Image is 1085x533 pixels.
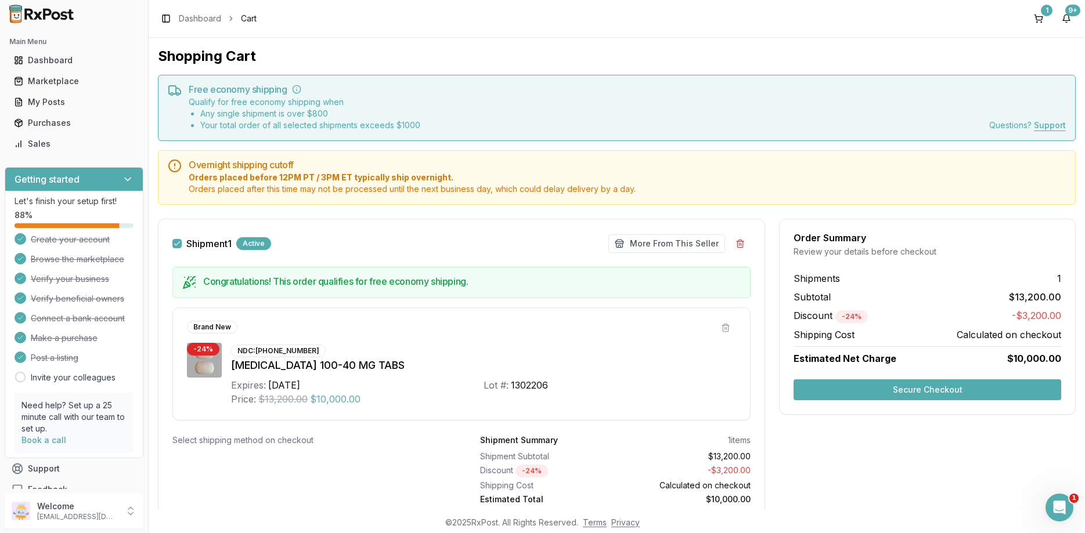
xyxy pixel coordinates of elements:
[15,172,80,186] h3: Getting started
[203,277,741,286] h5: Congratulations! This order qualifies for free economy shipping.
[794,233,1061,242] div: Order Summary
[794,328,855,342] span: Shipping Cost
[1057,9,1076,28] button: 9+
[620,451,751,462] div: $13,200.00
[480,434,558,446] div: Shipment Summary
[480,494,611,505] div: Estimated Total
[236,237,271,250] div: Active
[583,517,607,527] a: Terms
[189,96,420,131] div: Qualify for free economy shipping when
[728,434,751,446] div: 1 items
[187,321,237,333] div: Brand New
[794,379,1061,400] button: Secure Checkout
[480,451,611,462] div: Shipment Subtotal
[611,517,640,527] a: Privacy
[9,113,139,133] a: Purchases
[9,92,139,113] a: My Posts
[21,435,66,445] a: Book a call
[31,332,98,344] span: Make a purchase
[484,378,509,392] div: Lot #:
[5,114,143,132] button: Purchases
[14,117,134,129] div: Purchases
[620,494,751,505] div: $10,000.00
[5,51,143,70] button: Dashboard
[241,13,257,24] span: Cart
[12,502,30,520] img: User avatar
[835,310,868,323] div: - 24 %
[21,400,127,434] p: Need help? Set up a 25 minute call with our team to set up.
[268,378,300,392] div: [DATE]
[14,75,134,87] div: Marketplace
[1007,351,1061,365] span: $10,000.00
[187,343,222,378] img: Mavyret 100-40 MG TABS
[310,392,361,406] span: $10,000.00
[794,353,896,364] span: Estimated Net Charge
[189,160,1066,169] h5: Overnight shipping cutoff
[1069,494,1079,503] span: 1
[511,378,548,392] div: 1302206
[231,345,326,357] div: NDC: [PHONE_NUMBER]
[480,465,611,477] div: Discount
[1065,5,1080,16] div: 9+
[9,50,139,71] a: Dashboard
[200,108,420,119] li: Any single shipment is over $ 800
[172,434,443,446] div: Select shipping method on checkout
[31,273,109,285] span: Verify your business
[620,465,751,477] div: - $3,200.00
[9,71,139,92] a: Marketplace
[37,501,118,512] p: Welcome
[31,313,125,324] span: Connect a bank account
[5,458,143,479] button: Support
[1012,309,1061,323] span: -$3,200.00
[957,328,1061,342] span: Calculated on checkout
[794,246,1061,258] div: Review your details before checkout
[258,392,308,406] span: $13,200.00
[200,119,420,131] li: Your total order of all selected shipments exceeds $ 1000
[231,378,266,392] div: Expires:
[5,479,143,500] button: Feedback
[5,93,143,111] button: My Posts
[794,271,840,285] span: Shipments
[608,234,725,253] button: More From This Seller
[158,47,1076,66] h1: Shopping Cart
[516,465,548,477] div: - 24 %
[1046,494,1073,521] iframe: Intercom live chat
[189,183,1066,195] span: Orders placed after this time may not be processed until the next business day, which could delay...
[1057,271,1061,285] span: 1
[9,37,139,46] h2: Main Menu
[231,392,256,406] div: Price:
[28,484,67,495] span: Feedback
[231,357,736,374] div: [MEDICAL_DATA] 100-40 MG TABS
[31,293,124,304] span: Verify beneficial owners
[186,239,232,248] label: Shipment 1
[14,96,134,108] div: My Posts
[31,253,124,265] span: Browse the marketplace
[31,352,78,364] span: Post a listing
[5,72,143,90] button: Marketplace
[179,13,221,24] a: Dashboard
[37,512,118,521] p: [EMAIL_ADDRESS][DOMAIN_NAME]
[31,372,116,383] a: Invite your colleagues
[794,290,831,304] span: Subtotal
[794,310,868,321] span: Discount
[15,209,33,221] span: 88 %
[989,119,1066,131] div: Questions?
[189,172,1066,183] span: Orders placed before 12PM PT / 3PM ET typically ship overnight.
[9,133,139,154] a: Sales
[179,13,257,24] nav: breadcrumb
[1009,290,1061,304] span: $13,200.00
[5,5,79,23] img: RxPost Logo
[31,234,110,245] span: Create your account
[620,480,751,491] div: Calculated on checkout
[189,85,1066,94] h5: Free economy shipping
[1029,9,1048,28] button: 1
[14,138,134,150] div: Sales
[15,195,134,207] p: Let's finish your setup first!
[5,135,143,153] button: Sales
[480,480,611,491] div: Shipping Cost
[187,343,219,356] div: - 24 %
[1041,5,1052,16] div: 1
[14,55,134,66] div: Dashboard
